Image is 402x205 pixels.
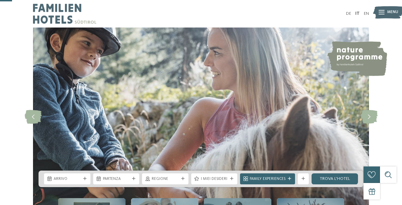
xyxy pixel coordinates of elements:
[364,11,369,16] a: EN
[54,176,81,182] span: Arrivo
[152,176,179,182] span: Regione
[355,11,360,16] a: IT
[387,10,398,15] span: Menu
[250,176,285,182] span: Family Experiences
[346,11,351,16] a: DE
[327,41,387,76] img: nature programme by Familienhotels Südtirol
[103,176,130,182] span: Partenza
[312,173,358,184] a: trova l’hotel
[201,176,228,182] span: I miei desideri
